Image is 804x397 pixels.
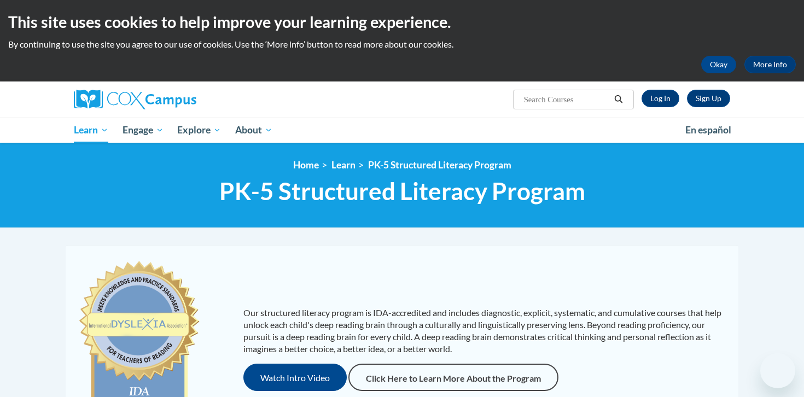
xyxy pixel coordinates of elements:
span: About [235,124,272,137]
a: Cox Campus [74,90,282,109]
span: Engage [123,124,164,137]
a: PK-5 Structured Literacy Program [368,159,511,171]
span: Learn [74,124,108,137]
button: Search [610,93,627,106]
div: Main menu [57,118,747,143]
img: Cox Campus [74,90,196,109]
iframe: Button to launch messaging window [760,353,795,388]
input: Search Courses [523,93,610,106]
a: More Info [744,56,796,73]
a: Click Here to Learn More About the Program [348,364,558,391]
a: Register [687,90,730,107]
a: En español [678,119,738,142]
a: About [228,118,279,143]
span: En español [685,124,731,136]
a: Engage [115,118,171,143]
p: By continuing to use the site you agree to our use of cookies. Use the ‘More info’ button to read... [8,38,796,50]
span: PK-5 Structured Literacy Program [219,177,585,206]
span: Explore [177,124,221,137]
a: Learn [67,118,115,143]
a: Explore [170,118,228,143]
h2: This site uses cookies to help improve your learning experience. [8,11,796,33]
a: Learn [331,159,356,171]
button: Watch Intro Video [243,364,347,391]
a: Log In [642,90,679,107]
p: Our structured literacy program is IDA-accredited and includes diagnostic, explicit, systematic, ... [243,307,727,355]
button: Okay [701,56,736,73]
a: Home [293,159,319,171]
